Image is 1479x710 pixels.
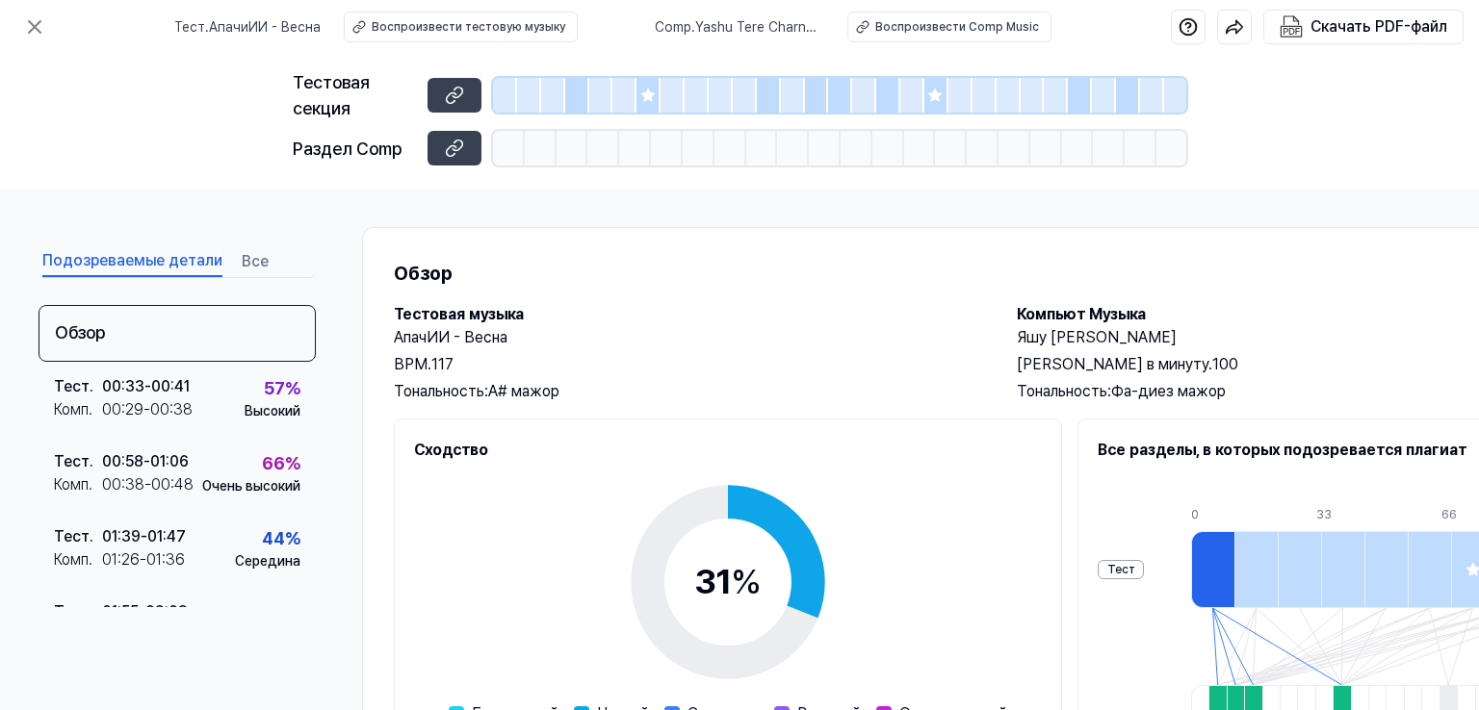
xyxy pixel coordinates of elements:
font: Все разделы, в которых подозревается плагиат [1098,441,1466,459]
font: - [140,550,146,569]
font: Высокий [245,403,300,418]
font: 00:41 [151,377,190,395]
font: Тональность: [1017,382,1111,400]
font: [PERSON_NAME] в минуту. [1017,355,1212,373]
font: Yashu Tere Charno Mein [655,19,817,55]
font: Comp [655,19,691,35]
font: 00:58 [102,452,143,470]
font: . [89,550,92,569]
font: 02:03 [145,602,188,621]
button: Скачать PDF-файл [1276,11,1451,43]
font: 00:33 [102,377,144,395]
font: 01:47 [147,527,186,545]
font: Тест [54,527,90,545]
font: Фа-диез мажор [1111,382,1226,400]
font: 117 [431,355,454,373]
font: Подозреваемые детали [42,251,222,269]
font: . [89,475,92,494]
font: 44 [262,528,285,548]
font: Воспроизвести Comp Music [875,20,1039,34]
font: Раздел Comp [293,139,402,159]
font: Тест [174,19,205,35]
font: - [144,377,151,395]
font: АпачиИИ - Весна [209,19,321,35]
font: - [144,475,151,494]
font: - [143,400,150,418]
font: 01:26 [102,550,140,569]
button: Воспроизвести тестовую музыку [344,12,578,42]
font: 33 [1316,508,1332,521]
font: - [139,602,145,621]
font: Тестовая музыка [394,305,524,323]
font: 31 [694,561,731,602]
font: Тест [1107,563,1135,576]
font: % [285,603,300,623]
font: Все [242,252,269,270]
font: Яшу [PERSON_NAME] [1017,328,1177,346]
font: . [90,527,93,545]
font: Комп [54,550,89,569]
font: - [143,452,150,470]
font: . [90,452,93,470]
font: 48 [262,603,285,623]
font: 66 [1441,508,1457,521]
font: 00:38 [150,400,193,418]
font: 00:38 [102,475,144,494]
font: % [285,528,300,548]
font: 100 [1212,355,1238,373]
font: Обзор [394,262,453,285]
font: % [731,561,762,602]
img: помощь [1179,17,1198,37]
font: 01:39 [102,527,141,545]
font: - [141,527,147,545]
img: делиться [1225,17,1244,37]
font: 0 [1191,508,1199,521]
font: % [285,378,300,398]
font: Сходство [414,441,488,459]
font: Воспроизвести тестовую музыку [372,20,565,34]
font: Тестовая секция [293,72,370,118]
font: 01:06 [150,452,189,470]
font: Тест [54,602,90,621]
font: 01:55 [102,602,139,621]
font: 00:29 [102,400,143,418]
font: Тональность: [394,382,488,400]
font: . [89,400,92,418]
font: Комп [54,400,89,418]
font: Тест [54,452,90,470]
font: Скачать PDF-файл [1310,17,1447,36]
font: % [285,453,300,473]
font: Обзор [55,322,105,342]
font: A# мажор [488,382,559,400]
button: Воспроизвести Comp Music [847,12,1051,42]
font: АпачИИ - Весна [394,328,507,346]
font: Тест [54,377,90,395]
font: . [691,19,695,35]
font: . [90,602,93,621]
font: Компьют Музыка [1017,305,1146,323]
font: 66 [262,453,285,473]
img: Скачать PDF-файл [1280,15,1303,38]
font: . [90,377,93,395]
font: 00:48 [151,475,194,494]
font: 01:36 [146,550,185,569]
font: Очень высокий [202,478,300,494]
font: Середина [235,553,300,569]
font: Комп [54,475,89,494]
font: 57 [264,378,285,398]
font: BPM. [394,355,431,373]
font: . [205,19,209,35]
